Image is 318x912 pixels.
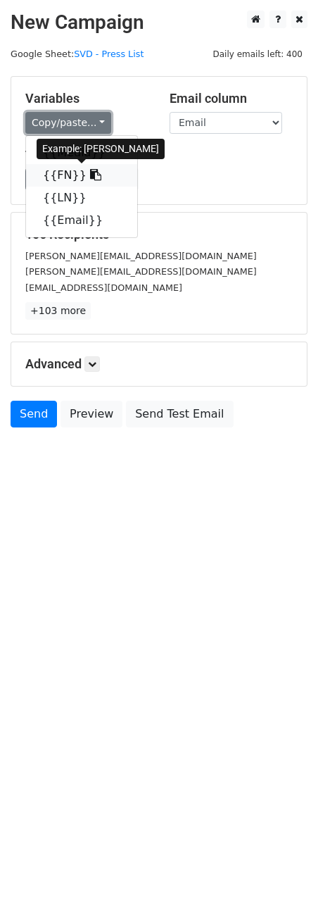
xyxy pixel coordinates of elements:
[11,401,57,427] a: Send
[126,401,233,427] a: Send Test Email
[26,164,137,187] a: {{FN}}
[25,112,111,134] a: Copy/paste...
[25,356,293,372] h5: Advanced
[26,142,137,164] a: {{Media}}
[248,844,318,912] iframe: Chat Widget
[26,209,137,232] a: {{Email}}
[61,401,122,427] a: Preview
[25,251,257,261] small: [PERSON_NAME][EMAIL_ADDRESS][DOMAIN_NAME]
[74,49,144,59] a: SVD - Press List
[25,91,148,106] h5: Variables
[208,49,307,59] a: Daily emails left: 400
[26,187,137,209] a: {{LN}}
[37,139,165,159] div: Example: [PERSON_NAME]
[248,844,318,912] div: 聊天小组件
[170,91,293,106] h5: Email column
[11,49,144,59] small: Google Sheet:
[25,282,182,293] small: [EMAIL_ADDRESS][DOMAIN_NAME]
[25,302,91,320] a: +103 more
[208,46,307,62] span: Daily emails left: 400
[25,227,293,242] h5: 106 Recipients
[25,266,257,277] small: [PERSON_NAME][EMAIL_ADDRESS][DOMAIN_NAME]
[11,11,307,35] h2: New Campaign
